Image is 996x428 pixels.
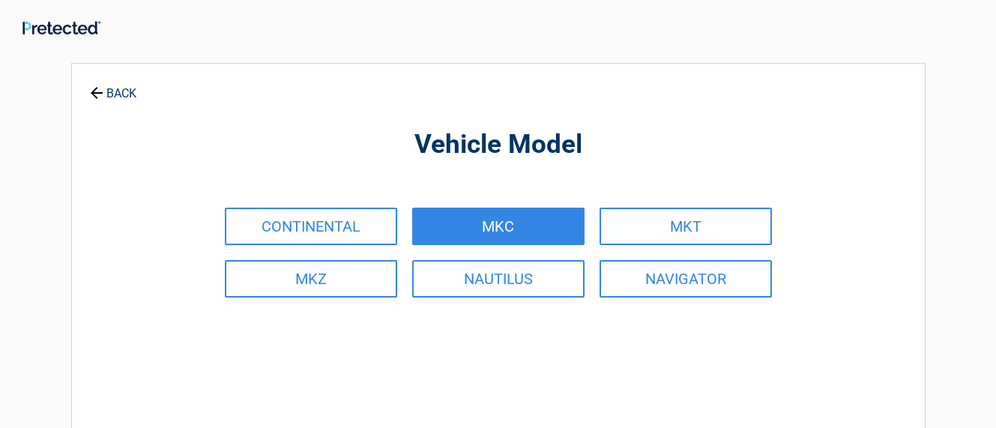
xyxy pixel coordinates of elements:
a: CONTINENTAL [225,208,397,245]
a: BACK [87,73,139,100]
h2: Vehicle Model [154,127,842,163]
a: MKZ [225,260,397,298]
a: NAUTILUS [412,260,585,298]
a: MKT [600,208,772,245]
a: NAVIGATOR [600,260,772,298]
a: MKC [412,208,585,245]
img: Main Logo [22,21,100,35]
